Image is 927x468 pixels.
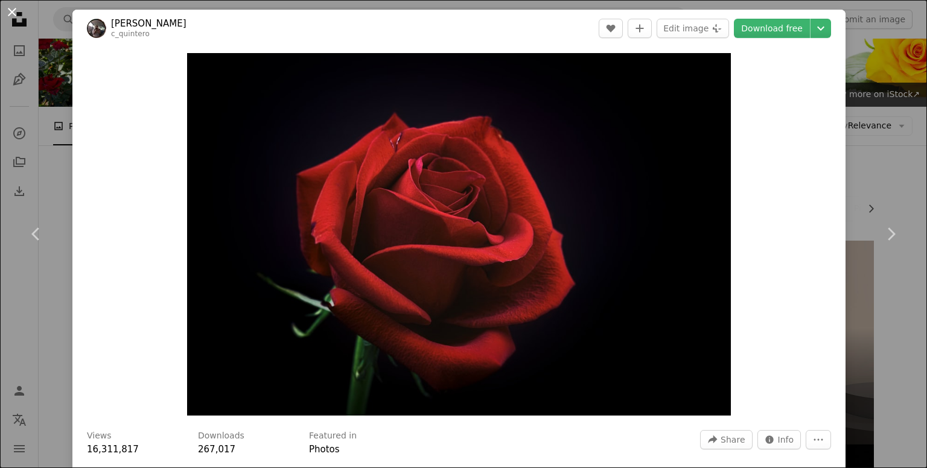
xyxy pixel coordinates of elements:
button: Zoom in on this image [187,53,731,416]
img: Go to Carlos Quintero's profile [87,19,106,38]
button: Edit image [657,19,729,38]
span: Share [721,431,745,449]
span: 16,311,817 [87,444,139,455]
button: More Actions [806,430,831,449]
a: c_quintero [111,30,150,38]
h3: Views [87,430,112,442]
button: Share this image [700,430,752,449]
span: 267,017 [198,444,235,455]
h3: Featured in [309,430,357,442]
a: Photos [309,444,340,455]
span: Info [778,431,794,449]
button: Like [599,19,623,38]
a: [PERSON_NAME] [111,17,186,30]
h3: Downloads [198,430,244,442]
button: Choose download size [811,19,831,38]
button: Add to Collection [628,19,652,38]
img: red rose flower [187,53,731,416]
a: Next [855,176,927,292]
button: Stats about this image [757,430,801,449]
a: Download free [734,19,810,38]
